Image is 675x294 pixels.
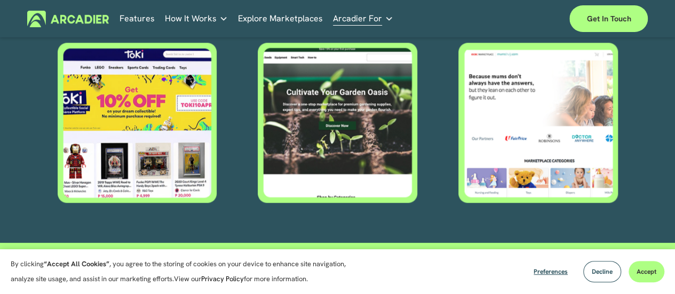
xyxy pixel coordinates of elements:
img: Arcadier [27,11,109,27]
span: How It Works [165,11,217,26]
a: folder dropdown [333,11,393,27]
a: Features [120,11,155,27]
iframe: Chat Widget [622,243,675,294]
a: Privacy Policy [201,274,244,283]
a: Explore Marketplaces [238,11,323,27]
a: Get in touch [569,5,648,32]
span: Decline [592,267,613,276]
strong: “Accept All Cookies” [44,259,109,268]
span: Preferences [534,267,568,276]
a: folder dropdown [165,11,228,27]
p: By clicking , you agree to the storing of cookies on your device to enhance site navigation, anal... [11,257,358,287]
button: Decline [583,261,621,282]
button: Preferences [526,261,576,282]
span: Arcadier For [333,11,382,26]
